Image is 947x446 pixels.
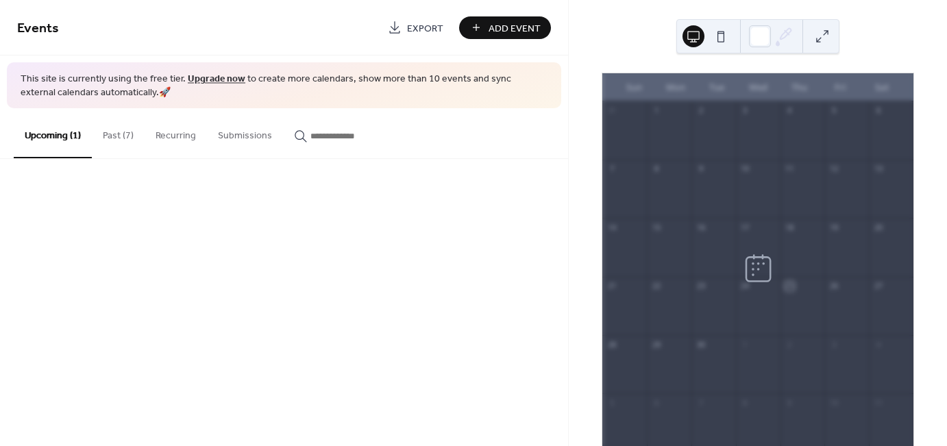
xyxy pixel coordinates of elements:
[145,108,207,157] button: Recurring
[740,397,750,408] div: 8
[828,281,839,291] div: 26
[654,74,696,101] div: Mon
[828,339,839,349] div: 3
[606,397,617,408] div: 5
[606,164,617,174] div: 7
[861,74,902,101] div: Sat
[696,106,706,116] div: 2
[651,339,661,349] div: 29
[613,74,654,101] div: Sun
[606,281,617,291] div: 21
[606,339,617,349] div: 28
[785,281,795,291] div: 25
[407,21,443,36] span: Export
[785,397,795,408] div: 9
[651,281,661,291] div: 22
[740,164,750,174] div: 10
[21,73,548,99] span: This site is currently using the free tier. to create more calendars, show more than 10 events an...
[188,70,245,88] a: Upgrade now
[459,16,551,39] button: Add Event
[828,222,839,232] div: 19
[207,108,283,157] button: Submissions
[873,397,883,408] div: 11
[696,164,706,174] div: 9
[651,164,661,174] div: 8
[651,106,661,116] div: 1
[606,222,617,232] div: 14
[873,339,883,349] div: 4
[696,222,706,232] div: 16
[828,164,839,174] div: 12
[785,222,795,232] div: 18
[820,74,861,101] div: Fri
[778,74,820,101] div: Thu
[873,106,883,116] div: 6
[740,339,750,349] div: 1
[828,106,839,116] div: 5
[740,281,750,291] div: 24
[696,281,706,291] div: 23
[873,222,883,232] div: 20
[651,397,661,408] div: 6
[651,222,661,232] div: 15
[606,106,617,116] div: 31
[785,339,795,349] div: 2
[785,164,795,174] div: 11
[737,74,778,101] div: Wed
[378,16,454,39] a: Export
[740,106,750,116] div: 3
[17,15,59,42] span: Events
[828,397,839,408] div: 10
[696,74,737,101] div: Tue
[873,164,883,174] div: 13
[873,281,883,291] div: 27
[92,108,145,157] button: Past (7)
[785,106,795,116] div: 4
[696,397,706,408] div: 7
[696,339,706,349] div: 30
[740,222,750,232] div: 17
[489,21,541,36] span: Add Event
[14,108,92,158] button: Upcoming (1)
